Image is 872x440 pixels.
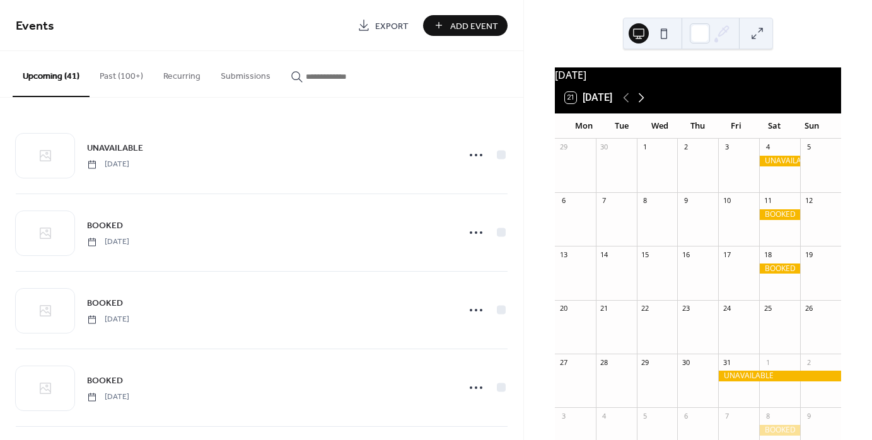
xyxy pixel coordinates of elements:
[559,196,568,206] div: 6
[681,411,690,420] div: 6
[641,196,650,206] div: 8
[804,142,813,152] div: 5
[681,357,690,367] div: 30
[87,219,123,233] span: BOOKED
[87,142,143,155] span: UNAVAILABLE
[559,250,568,259] div: 13
[641,113,678,139] div: Wed
[555,67,841,83] div: [DATE]
[603,113,641,139] div: Tue
[763,411,772,420] div: 8
[600,142,609,152] div: 30
[641,357,650,367] div: 29
[600,357,609,367] div: 28
[211,51,281,96] button: Submissions
[722,357,731,367] div: 31
[641,411,650,420] div: 5
[153,51,211,96] button: Recurring
[759,263,800,274] div: BOOKED
[681,142,690,152] div: 2
[759,425,800,436] div: BOOKED
[90,51,153,96] button: Past (100+)
[87,297,123,310] span: BOOKED
[600,411,609,420] div: 4
[763,142,772,152] div: 4
[559,357,568,367] div: 27
[87,391,129,403] span: [DATE]
[641,142,650,152] div: 1
[565,113,603,139] div: Mon
[641,250,650,259] div: 15
[423,15,508,36] button: Add Event
[450,20,498,33] span: Add Event
[804,250,813,259] div: 19
[375,20,409,33] span: Export
[559,304,568,313] div: 20
[681,250,690,259] div: 16
[681,196,690,206] div: 9
[87,373,123,388] a: BOOKED
[763,357,772,367] div: 1
[722,304,731,313] div: 24
[722,142,731,152] div: 3
[759,156,800,166] div: UNAVAILABLE
[722,250,731,259] div: 17
[87,296,123,310] a: BOOKED
[722,196,731,206] div: 10
[87,141,143,155] a: UNAVAILABLE
[600,304,609,313] div: 21
[87,236,129,248] span: [DATE]
[722,411,731,420] div: 7
[87,218,123,233] a: BOOKED
[763,304,772,313] div: 25
[804,411,813,420] div: 9
[16,14,54,38] span: Events
[559,411,568,420] div: 3
[348,15,418,36] a: Export
[793,113,831,139] div: Sun
[717,113,755,139] div: Fri
[87,374,123,388] span: BOOKED
[679,113,717,139] div: Thu
[559,142,568,152] div: 29
[763,250,772,259] div: 18
[600,196,609,206] div: 7
[804,357,813,367] div: 2
[561,89,617,107] button: 21[DATE]
[87,159,129,170] span: [DATE]
[755,113,793,139] div: Sat
[87,314,129,325] span: [DATE]
[763,196,772,206] div: 11
[804,304,813,313] div: 26
[681,304,690,313] div: 23
[804,196,813,206] div: 12
[600,250,609,259] div: 14
[641,304,650,313] div: 22
[13,51,90,97] button: Upcoming (41)
[718,371,841,381] div: UNAVAILABLE
[759,209,800,220] div: BOOKED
